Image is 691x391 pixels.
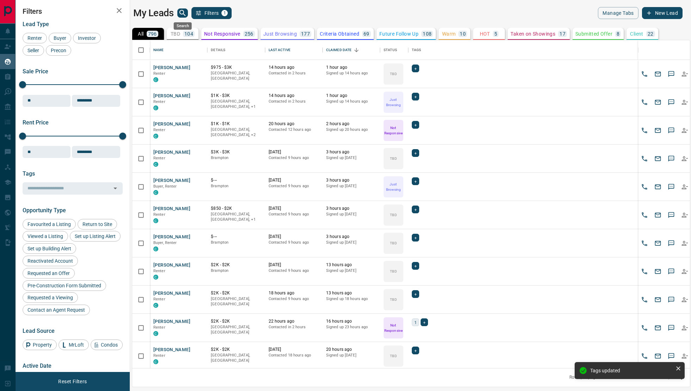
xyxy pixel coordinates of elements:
button: [PERSON_NAME] [153,65,190,71]
span: Buyer, Renter [153,184,177,189]
div: condos.ca [153,303,158,308]
svg: Call [641,268,648,275]
div: + [412,347,419,354]
button: Reallocate [679,125,690,136]
span: Requested a Viewing [25,295,75,300]
p: TBD [390,212,397,218]
div: Viewed a Listing [23,231,68,242]
p: Just Browsing [384,97,403,108]
button: Call [639,294,650,305]
span: Investor [75,35,98,41]
button: Email [653,97,663,108]
svg: Sms [668,183,675,190]
span: Set up Listing Alert [72,233,118,239]
span: + [414,149,417,157]
button: Email [653,266,663,277]
svg: Call [641,127,648,134]
button: Reallocate [679,97,690,108]
p: 796 [148,31,157,36]
button: Email [653,125,663,136]
button: Email [653,153,663,164]
span: Favourited a Listing [25,221,73,227]
div: Status [380,40,408,60]
p: Brampton [211,240,261,245]
span: Pre-Construction Form Submitted [25,283,104,288]
button: Email [653,323,663,333]
p: Signed up 20 hours ago [326,127,377,133]
p: Toronto [211,99,261,110]
p: Contacted 9 hours ago [269,212,319,217]
div: + [421,318,428,326]
p: Contacted in 2 hours [269,99,319,104]
div: Investor [73,33,101,43]
div: + [412,206,419,213]
p: Contacted 9 hours ago [269,183,319,189]
p: 3 hours ago [326,206,377,212]
span: Buyer, Renter [153,240,177,245]
button: Reallocate [679,210,690,220]
svg: Call [641,353,648,360]
div: Claimed Date [323,40,380,60]
p: Client [630,31,643,36]
span: Renter [153,99,165,104]
p: Signed up [DATE] [326,240,377,245]
div: condos.ca [153,275,158,280]
svg: Call [641,212,648,219]
p: TBD [390,156,397,161]
div: Pre-Construction Form Submitted [23,280,106,291]
span: Seller [25,48,42,53]
button: [PERSON_NAME] [153,177,190,184]
div: Requested a Viewing [23,292,78,303]
span: Buyer [51,35,69,41]
div: Tags [412,40,421,60]
div: Last Active [269,40,291,60]
button: search button [177,8,188,18]
button: Email [653,69,663,79]
p: [DATE] [269,206,319,212]
button: Call [639,238,650,249]
p: Contacted 9 hours ago [269,240,319,245]
p: TBD [390,297,397,302]
p: 8 [617,31,619,36]
p: 3 hours ago [326,234,377,240]
button: Call [639,351,650,361]
p: [DATE] [269,262,319,268]
button: Filters1 [191,7,232,19]
button: Reallocate [679,294,690,305]
span: Renter [153,71,165,76]
button: [PERSON_NAME] [153,121,190,128]
p: All [138,31,143,36]
p: 1 hour ago [326,93,377,99]
div: Name [153,40,164,60]
div: Search [174,22,192,30]
p: Criteria Obtained [320,31,359,36]
svg: Email [654,127,661,134]
button: SMS [666,97,677,108]
p: TBD [390,240,397,246]
p: Signed up 14 hours ago [326,99,377,104]
div: Condos [91,340,123,350]
svg: Email [654,99,661,106]
span: + [414,234,417,241]
span: + [414,121,417,128]
p: 10 [460,31,466,36]
h2: Filters [23,7,123,16]
div: MrLoft [59,340,89,350]
span: Renter [153,156,165,160]
p: North York, Toronto [211,127,261,138]
svg: Email [654,296,661,303]
svg: Email [654,324,661,331]
svg: Call [641,71,648,78]
button: Call [639,182,650,192]
span: 1 [222,11,227,16]
button: Call [639,266,650,277]
svg: Sms [668,353,675,360]
p: HOT [480,31,490,36]
span: Precon [48,48,69,53]
button: SMS [666,69,677,79]
p: $975 - $3K [211,65,261,71]
div: Tags [408,40,638,60]
button: Reallocate [679,323,690,333]
p: Future Follow Up [379,31,418,36]
button: SMS [666,125,677,136]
